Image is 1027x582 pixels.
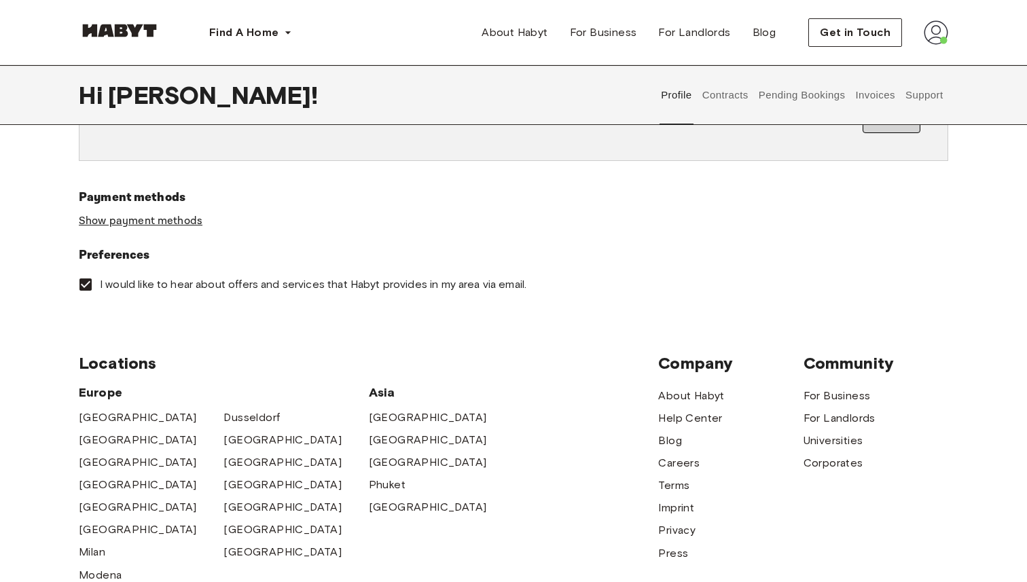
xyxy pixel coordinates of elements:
[924,20,948,45] img: avatar
[198,19,303,46] button: Find A Home
[658,477,689,494] a: Terms
[804,353,948,374] span: Community
[482,24,547,41] span: About Habyt
[79,410,197,426] a: [GEOGRAPHIC_DATA]
[658,522,696,539] a: Privacy
[223,454,342,471] a: [GEOGRAPHIC_DATA]
[742,19,787,46] a: Blog
[656,65,948,125] div: user profile tabs
[658,500,694,516] a: Imprint
[369,477,406,493] a: Phuket
[804,388,871,404] a: For Business
[658,545,688,562] a: Press
[79,384,369,401] span: Europe
[209,24,278,41] span: Find A Home
[903,65,945,125] button: Support
[658,353,803,374] span: Company
[757,65,847,125] button: Pending Bookings
[79,214,202,228] a: Show payment methods
[223,477,342,493] a: [GEOGRAPHIC_DATA]
[100,277,526,292] span: I would like to hear about offers and services that Habyt provides in my area via email.
[79,81,108,109] span: Hi
[660,65,694,125] button: Profile
[471,19,558,46] a: About Habyt
[808,18,902,47] button: Get in Touch
[820,24,890,41] span: Get in Touch
[79,353,658,374] span: Locations
[79,454,197,471] a: [GEOGRAPHIC_DATA]
[223,432,342,448] a: [GEOGRAPHIC_DATA]
[79,477,197,493] a: [GEOGRAPHIC_DATA]
[854,65,897,125] button: Invoices
[223,499,342,515] a: [GEOGRAPHIC_DATA]
[223,410,280,426] a: Dusseldorf
[804,433,863,449] a: Universities
[79,188,948,207] h6: Payment methods
[559,19,648,46] a: For Business
[79,522,197,538] a: [GEOGRAPHIC_DATA]
[804,410,876,426] a: For Landlords
[369,410,487,426] a: [GEOGRAPHIC_DATA]
[223,544,342,560] a: [GEOGRAPHIC_DATA]
[369,432,487,448] a: [GEOGRAPHIC_DATA]
[647,19,741,46] a: For Landlords
[570,24,637,41] span: For Business
[700,65,750,125] button: Contracts
[658,433,682,449] a: Blog
[369,454,487,471] a: [GEOGRAPHIC_DATA]
[79,499,197,515] a: [GEOGRAPHIC_DATA]
[79,544,105,560] a: Milan
[753,24,776,41] span: Blog
[108,81,318,109] span: [PERSON_NAME] !
[369,499,487,515] a: [GEOGRAPHIC_DATA]
[658,24,730,41] span: For Landlords
[658,455,700,471] a: Careers
[79,432,197,448] a: [GEOGRAPHIC_DATA]
[223,522,342,538] a: [GEOGRAPHIC_DATA]
[804,455,863,471] a: Corporates
[658,388,724,404] a: About Habyt
[658,410,722,426] a: Help Center
[369,384,513,401] span: Asia
[79,24,160,37] img: Habyt
[79,246,948,265] h6: Preferences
